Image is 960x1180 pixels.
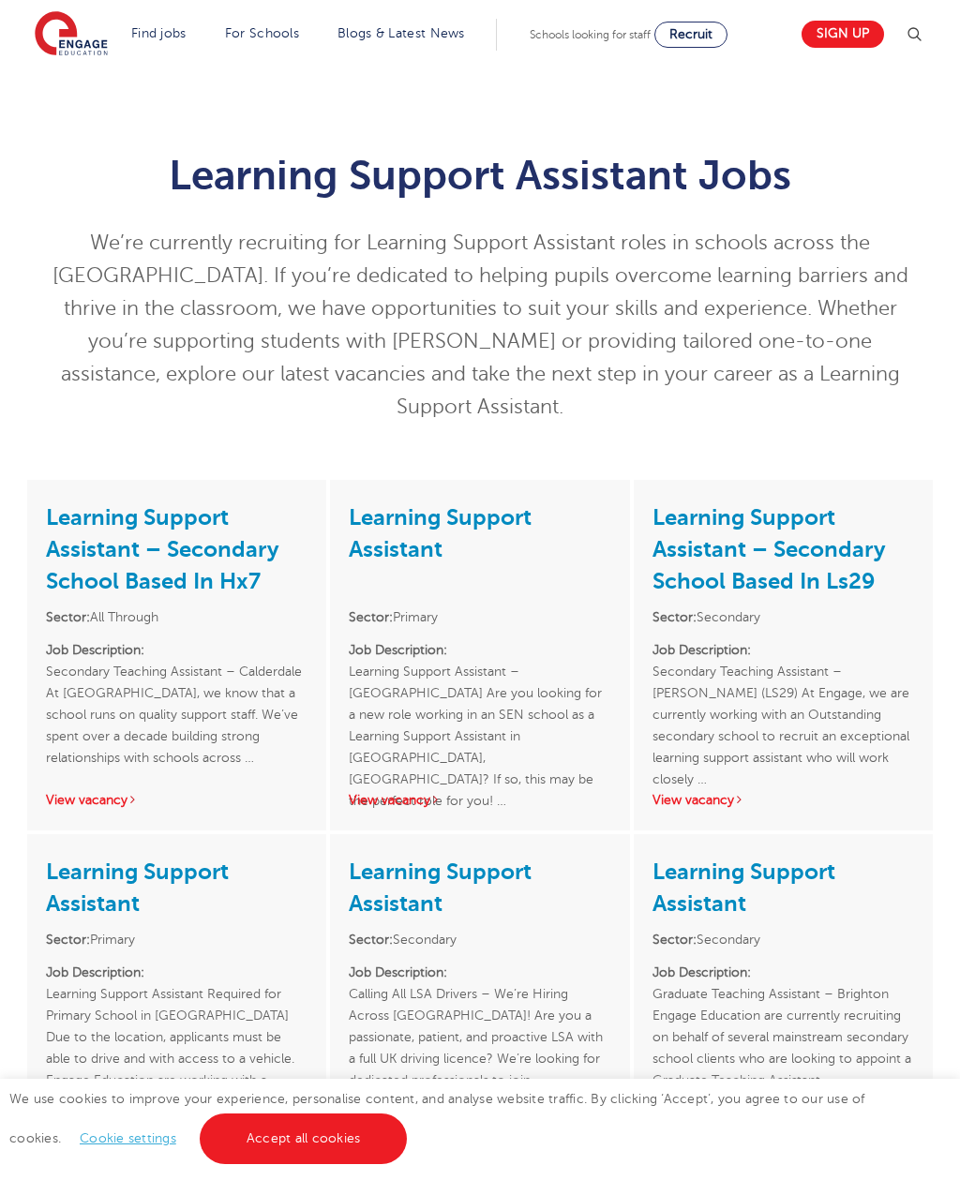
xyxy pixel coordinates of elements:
[652,504,886,594] a: Learning Support Assistant – Secondary School Based In Ls29
[349,962,610,1091] p: Calling All LSA Drivers – We’re Hiring Across [GEOGRAPHIC_DATA]! Are you a passionate, patient, a...
[46,643,144,657] strong: Job Description:
[530,28,651,41] span: Schools looking for staff
[349,610,393,624] strong: Sector:
[9,1092,865,1145] span: We use cookies to improve your experience, personalise content, and analyse website traffic. By c...
[225,26,299,40] a: For Schools
[349,933,393,947] strong: Sector:
[200,1113,408,1164] a: Accept all cookies
[349,965,447,979] strong: Job Description:
[349,793,441,807] a: View vacancy
[337,26,465,40] a: Blogs & Latest News
[652,643,751,657] strong: Job Description:
[39,152,921,199] h1: Learning Support Assistant Jobs
[652,610,697,624] strong: Sector:
[46,639,307,769] p: Secondary Teaching Assistant – Calderdale At [GEOGRAPHIC_DATA], we know that a school runs on qua...
[46,793,138,807] a: View vacancy
[35,11,108,58] img: Engage Education
[349,606,610,628] li: Primary
[46,965,144,979] strong: Job Description:
[349,643,447,657] strong: Job Description:
[652,793,744,807] a: View vacancy
[652,962,914,1091] p: Graduate Teaching Assistant – Brighton Engage Education are currently recruiting on behalf of sev...
[652,933,697,947] strong: Sector:
[80,1131,176,1145] a: Cookie settings
[349,639,610,769] p: Learning Support Assistant – [GEOGRAPHIC_DATA] Are you looking for a new role working in an SEN s...
[652,929,914,950] li: Secondary
[46,859,229,917] a: Learning Support Assistant
[39,227,921,424] p: We’re currently recruiting for Learning Support Assistant roles in schools across the [GEOGRAPHIC...
[46,933,90,947] strong: Sector:
[349,929,610,950] li: Secondary
[652,965,751,979] strong: Job Description:
[46,504,279,594] a: Learning Support Assistant – Secondary School Based In Hx7
[652,859,835,917] a: Learning Support Assistant
[349,504,532,562] a: Learning Support Assistant
[802,21,884,48] a: Sign up
[669,27,712,41] span: Recruit
[349,859,532,917] a: Learning Support Assistant
[652,639,914,769] p: Secondary Teaching Assistant – [PERSON_NAME] (LS29) At Engage, we are currently working with an O...
[46,610,90,624] strong: Sector:
[46,929,307,950] li: Primary
[46,606,307,628] li: All Through
[131,26,187,40] a: Find jobs
[46,962,307,1091] p: Learning Support Assistant Required for Primary School in [GEOGRAPHIC_DATA] Due to the location, ...
[654,22,727,48] a: Recruit
[652,606,914,628] li: Secondary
